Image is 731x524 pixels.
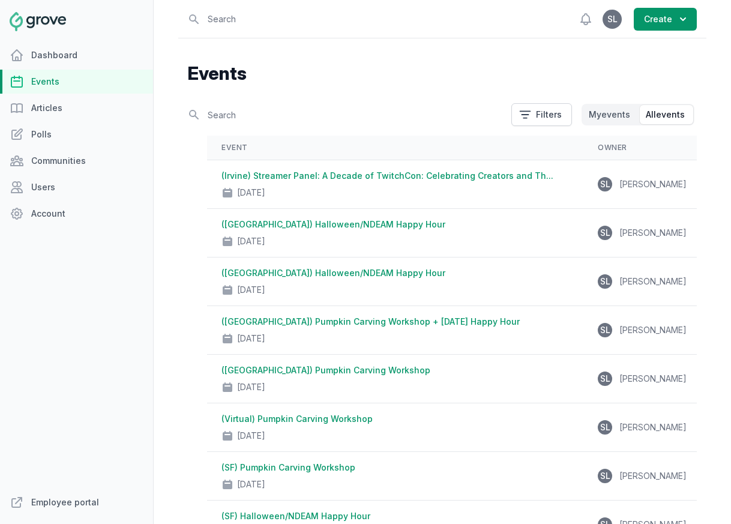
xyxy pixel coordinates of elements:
button: Create [634,8,697,31]
img: Grove [10,12,66,31]
button: Myevents [583,105,639,124]
button: SL [603,10,622,29]
div: [DATE] [237,235,265,247]
a: (Virtual) Pumpkin Carving Workshop [221,414,373,424]
div: [DATE] [237,284,265,296]
span: SL [600,423,610,432]
div: [DATE] [237,430,265,442]
h1: Events [188,62,697,84]
span: SL [600,229,610,237]
span: [PERSON_NAME] [619,373,687,384]
a: ([GEOGRAPHIC_DATA]) Pumpkin Carving Workshop + [DATE] Happy Hour [221,316,520,327]
span: All events [646,109,685,121]
span: SL [600,375,610,383]
span: SL [600,180,610,188]
div: [DATE] [237,333,265,345]
a: (SF) Halloween/NDEAM Happy Hour [221,511,370,521]
span: [PERSON_NAME] [619,325,687,335]
div: [DATE] [237,381,265,393]
span: SL [600,277,610,286]
button: Filters [511,103,572,126]
span: [PERSON_NAME] [619,276,687,286]
span: SL [600,472,610,480]
a: ([GEOGRAPHIC_DATA]) Pumpkin Carving Workshop [221,365,430,375]
span: [PERSON_NAME] [619,471,687,481]
a: (Irvine) Streamer Panel: A Decade of TwitchCon: Celebrating Creators and Th... [221,170,553,181]
span: SL [600,326,610,334]
button: Allevents [640,105,693,124]
div: [DATE] [237,187,265,199]
a: ([GEOGRAPHIC_DATA]) Halloween/NDEAM Happy Hour [221,268,445,278]
span: [PERSON_NAME] [619,179,687,189]
a: ([GEOGRAPHIC_DATA]) Halloween/NDEAM Happy Hour [221,219,445,229]
span: [PERSON_NAME] [619,227,687,238]
th: Owner [583,136,701,160]
span: My events [589,109,630,121]
div: [DATE] [237,478,265,490]
span: SL [607,15,618,23]
input: Search [188,104,504,125]
span: [PERSON_NAME] [619,422,687,432]
th: Event [207,136,583,160]
a: (SF) Pumpkin Carving Workshop [221,462,355,472]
